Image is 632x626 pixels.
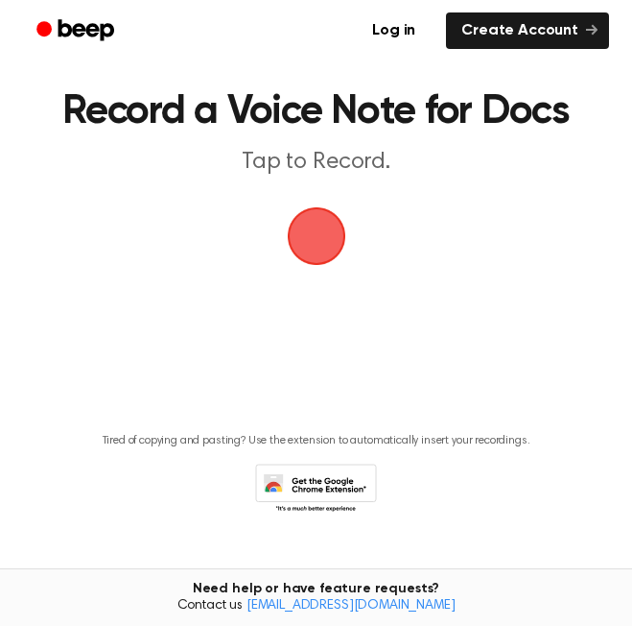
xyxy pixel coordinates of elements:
p: Tired of copying and pasting? Use the extension to automatically insert your recordings. [103,434,530,448]
a: Log in [353,9,434,53]
span: Contact us [12,598,620,615]
button: Beep Logo [288,207,345,265]
p: Tap to Record. [42,148,590,177]
a: [EMAIL_ADDRESS][DOMAIN_NAME] [246,599,456,613]
h1: Record a Voice Note for Docs [42,92,590,132]
a: Create Account [446,12,609,49]
a: Beep [23,12,131,50]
